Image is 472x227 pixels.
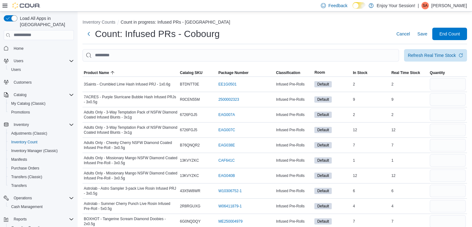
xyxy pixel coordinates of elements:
[352,218,390,225] div: 7
[390,69,429,76] button: Real Time Stock
[11,183,27,188] span: Transfers
[84,216,178,226] span: BOXHOT - Tangerine Scream Diamond Doobies - 2x0.5g
[9,66,74,73] span: Users
[84,82,170,87] span: 3Saints - Crumbled Lime Hash Infused PRJ - 1x0.6g
[218,97,239,102] a: 2500002323
[314,142,332,148] span: Default
[314,218,332,225] span: Default
[180,112,197,117] span: 6726FGJ5
[11,78,74,86] span: Customers
[314,70,325,75] span: Room
[84,171,178,181] span: Adults Only - Missionary Mango NSFW Diamond Coated Infused Pre-Roll - 3x0.5g
[439,31,460,37] span: End Count
[180,70,203,75] span: Catalog SKU
[276,158,304,163] span: Infused Pre-Rolls
[352,126,390,134] div: 12
[391,70,420,75] span: Real Time Stock
[218,70,249,75] span: Package Number
[314,96,332,103] span: Default
[83,28,95,40] button: Next
[11,91,29,99] button: Catalog
[418,2,419,9] p: |
[12,2,40,9] img: Cova
[11,131,47,136] span: Adjustments (Classic)
[1,78,76,87] button: Customers
[1,90,76,99] button: Catalog
[429,69,467,76] button: Quantity
[1,194,76,202] button: Operations
[417,31,427,37] span: Save
[14,92,26,97] span: Catalog
[6,164,76,173] button: Purchase Orders
[317,81,329,87] span: Default
[11,194,74,202] span: Operations
[11,45,26,52] a: Home
[180,82,199,87] span: BTDNTT0E
[9,156,29,163] a: Manifests
[11,166,39,171] span: Purchase Orders
[11,91,74,99] span: Catalog
[9,66,23,73] a: Users
[9,147,74,155] span: Inventory Manager (Classic)
[9,203,74,211] span: Cash Management
[6,65,76,74] button: Users
[390,141,429,149] div: 7
[11,157,27,162] span: Manifests
[276,173,304,178] span: Infused Pre-Rolls
[431,2,467,9] p: [PERSON_NAME]
[9,138,74,146] span: Inventory Count
[9,182,74,189] span: Transfers
[11,194,34,202] button: Operations
[276,82,304,87] span: Infused Pre-Rolls
[352,172,390,179] div: 12
[217,69,275,76] button: Package Number
[275,69,313,76] button: Classification
[11,57,26,65] button: Users
[218,204,242,209] a: W06411879-1
[6,181,76,190] button: Transfers
[11,67,21,72] span: Users
[83,19,467,26] nav: An example of EuiBreadcrumbs
[276,143,304,148] span: Infused Pre-Rolls
[6,202,76,211] button: Cash Management
[9,203,45,211] a: Cash Management
[314,173,332,179] span: Default
[11,57,74,65] span: Users
[276,70,300,75] span: Classification
[9,138,40,146] a: Inventory Count
[276,188,304,193] span: Infused Pre-Rolls
[11,121,31,128] button: Inventory
[11,215,74,223] span: Reports
[276,204,304,209] span: Infused Pre-Rolls
[84,155,178,165] span: Adults Only - Missionary Mango NSFW Diamond Coated Infused Pre-Roll - 3x0.5g
[352,141,390,149] div: 7
[11,174,42,179] span: Transfers (Classic)
[328,2,347,9] span: Feedback
[9,130,50,137] a: Adjustments (Classic)
[218,82,237,87] a: EE1G0501
[421,2,429,9] div: Sabir Ali
[1,57,76,65] button: Users
[218,158,235,163] a: CAF641C
[396,31,410,37] span: Cancel
[390,81,429,88] div: 2
[84,201,178,211] span: Astrolab - Summer Cherry Punch Live Rosin Infused Pre-Roll - 5x0.5g
[430,70,445,75] span: Quantity
[83,20,115,25] button: Inventory Counts
[6,108,76,117] button: Promotions
[6,129,76,138] button: Adjustments (Classic)
[9,109,74,116] span: Promotions
[317,97,329,102] span: Default
[9,130,74,137] span: Adjustments (Classic)
[218,173,235,178] a: EAG040B
[11,79,34,86] a: Customers
[314,127,332,133] span: Default
[276,219,304,224] span: Infused Pre-Rolls
[14,217,27,222] span: Reports
[9,147,60,155] a: Inventory Manager (Classic)
[11,121,74,128] span: Inventory
[6,146,76,155] button: Inventory Manager (Classic)
[9,173,45,181] a: Transfers (Classic)
[390,218,429,225] div: 7
[180,127,197,132] span: 6726FGJ5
